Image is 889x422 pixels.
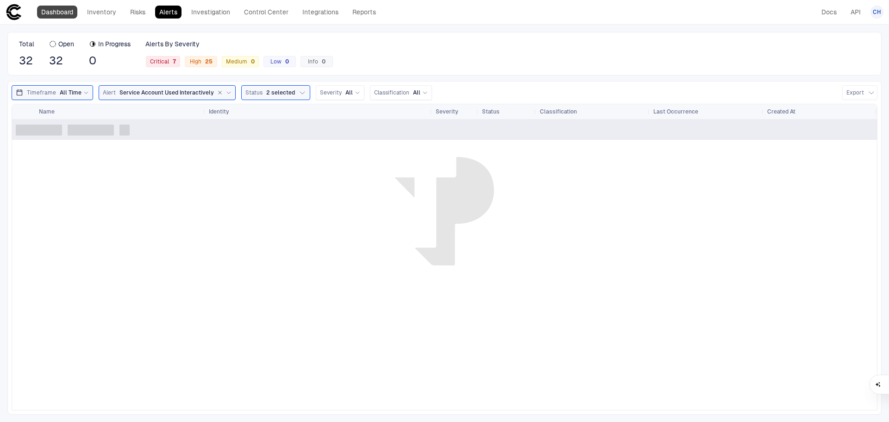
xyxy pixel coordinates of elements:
span: Status [245,89,263,96]
span: Low [270,58,289,65]
span: Created At [767,108,795,115]
span: Last Occurrence [653,108,698,115]
span: Severity [320,89,342,96]
button: CH [870,6,883,19]
span: Timeframe [27,89,56,96]
span: CH [873,8,881,16]
span: Total [19,40,34,48]
span: Status [482,108,500,115]
span: Alerts By Severity [145,40,200,48]
span: 32 [49,54,74,68]
span: Info [308,58,326,65]
div: 25 [201,58,213,65]
button: Export [842,85,877,100]
span: Medium [226,58,255,65]
div: 0 [318,58,326,65]
span: Critical [150,58,176,65]
span: All [345,89,353,96]
span: Alert [103,89,116,96]
div: 0 [282,58,289,65]
span: 0 [89,54,131,68]
div: 7 [169,58,176,65]
span: Identity [209,108,229,115]
span: In Progress [98,40,131,48]
a: Control Center [240,6,293,19]
span: Name [39,108,55,115]
span: Classification [540,108,577,115]
span: All [413,89,420,96]
span: 2 selected [266,89,295,96]
span: Classification [374,89,409,96]
a: Investigation [187,6,234,19]
span: 32 [19,54,34,68]
span: Open [58,40,74,48]
span: All Time [60,89,81,96]
span: Severity [436,108,458,115]
a: Dashboard [37,6,77,19]
a: Integrations [298,6,343,19]
div: 0 [247,58,255,65]
a: Docs [817,6,841,19]
a: Risks [126,6,150,19]
a: Reports [348,6,380,19]
a: API [846,6,865,19]
a: Alerts [155,6,182,19]
a: Inventory [83,6,120,19]
span: Service Account Used Interactively [119,89,214,96]
span: High [190,58,213,65]
button: Status2 selected [241,85,310,100]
